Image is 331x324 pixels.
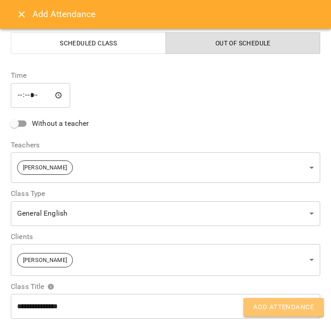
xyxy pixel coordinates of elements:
label: Teachers [11,142,320,149]
label: Class Type [11,190,320,197]
span: Without a teacher [32,118,89,129]
label: Clients [11,233,320,240]
label: Time [11,72,320,79]
div: [PERSON_NAME] [11,152,320,183]
svg: Please specify class title or select clients [47,283,54,290]
button: Out of Schedule [165,32,321,54]
span: Add Attendance [253,302,314,313]
span: Class Title [11,283,54,290]
button: Close [11,4,32,25]
span: [PERSON_NAME] [18,256,72,265]
button: Add Attendance [243,298,324,317]
button: Scheduled class [11,32,166,54]
span: Out of Schedule [171,38,315,49]
div: [PERSON_NAME] [11,244,320,276]
div: General English [11,201,320,226]
span: [PERSON_NAME] [18,164,72,172]
span: Scheduled class [17,38,161,49]
h6: Add Attendance [32,7,320,21]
